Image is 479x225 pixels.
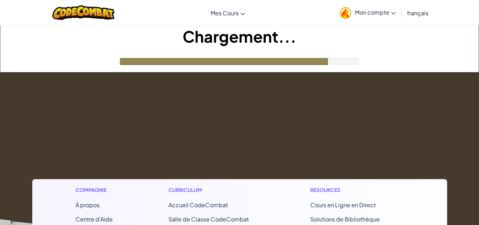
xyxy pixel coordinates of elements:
[168,201,228,209] span: Accueil CodeCombat
[76,186,119,194] h1: Compagnie
[207,3,249,22] a: Mes Cours
[211,9,239,17] span: Mes Cours
[310,186,403,194] h1: Resources
[355,9,396,16] span: Mon compte
[0,25,479,47] h1: Chargement...
[76,201,100,209] a: À propos
[52,5,115,20] img: CodeCombat logo
[168,186,262,194] h1: Curriculum
[168,215,249,223] a: Salle de Classe CodeCombat
[310,215,380,223] a: Solutions de Bibliothèque
[336,1,399,24] a: Mon compte
[340,7,351,19] img: avatar
[310,201,376,209] a: Cours en Ligne en Direct
[76,215,113,223] a: Centre d'Aide
[407,9,428,17] span: français
[403,3,432,22] a: français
